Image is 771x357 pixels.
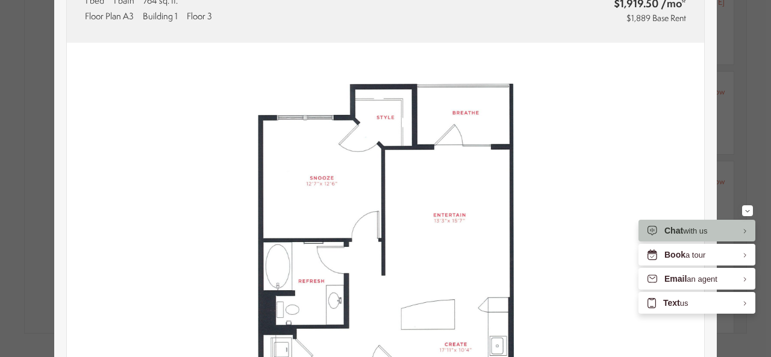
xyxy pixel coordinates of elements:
span: Floor 3 [187,10,212,22]
span: $1,889 Base Rent [626,12,686,24]
span: Building 1 [143,10,178,22]
span: Floor Plan A3 [85,10,134,22]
